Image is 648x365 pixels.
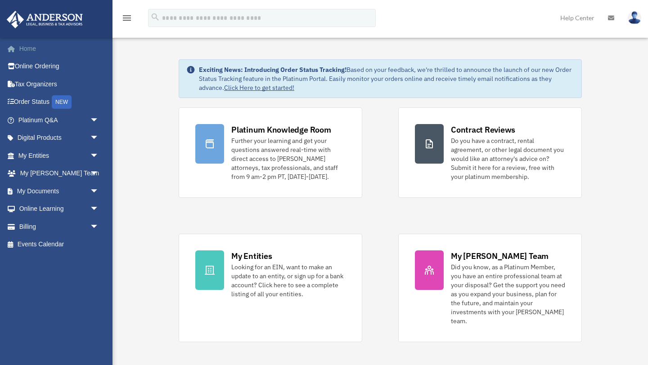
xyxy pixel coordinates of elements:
span: arrow_drop_down [90,182,108,200]
a: Digital Productsarrow_drop_down [6,129,112,147]
span: arrow_drop_down [90,147,108,165]
a: Contract Reviews Do you have a contract, rental agreement, or other legal document you would like... [398,107,582,198]
a: My Documentsarrow_drop_down [6,182,112,200]
span: arrow_drop_down [90,129,108,147]
div: NEW [52,95,72,109]
a: Platinum Knowledge Room Further your learning and get your questions answered real-time with dire... [179,107,362,198]
a: Online Learningarrow_drop_down [6,200,112,218]
a: menu [121,16,132,23]
span: arrow_drop_down [90,218,108,236]
div: Do you have a contract, rental agreement, or other legal document you would like an attorney's ad... [451,136,565,181]
div: Based on your feedback, we're thrilled to announce the launch of our new Order Status Tracking fe... [199,65,574,92]
a: Click Here to get started! [224,84,294,92]
span: arrow_drop_down [90,200,108,218]
a: My [PERSON_NAME] Teamarrow_drop_down [6,165,112,182]
div: My [PERSON_NAME] Team [451,250,549,262]
a: Online Ordering [6,58,112,76]
a: Billingarrow_drop_down [6,218,112,236]
a: My Entitiesarrow_drop_down [6,147,112,165]
span: arrow_drop_down [90,111,108,129]
a: Tax Organizers [6,75,112,93]
a: Order StatusNEW [6,93,112,111]
div: Contract Reviews [451,124,515,135]
div: My Entities [231,250,272,262]
div: Did you know, as a Platinum Member, you have an entire professional team at your disposal? Get th... [451,263,565,325]
span: arrow_drop_down [90,165,108,183]
a: Platinum Q&Aarrow_drop_down [6,111,112,129]
a: My Entities Looking for an EIN, want to make an update to an entity, or sign up for a bank accoun... [179,234,362,342]
div: Looking for an EIN, want to make an update to an entity, or sign up for a bank account? Click her... [231,263,346,298]
a: Events Calendar [6,236,112,254]
div: Further your learning and get your questions answered real-time with direct access to [PERSON_NAM... [231,136,346,181]
div: Platinum Knowledge Room [231,124,331,135]
a: Home [6,40,112,58]
i: search [150,12,160,22]
img: Anderson Advisors Platinum Portal [4,11,85,28]
strong: Exciting News: Introducing Order Status Tracking! [199,66,346,74]
img: User Pic [628,11,641,24]
a: My [PERSON_NAME] Team Did you know, as a Platinum Member, you have an entire professional team at... [398,234,582,342]
i: menu [121,13,132,23]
